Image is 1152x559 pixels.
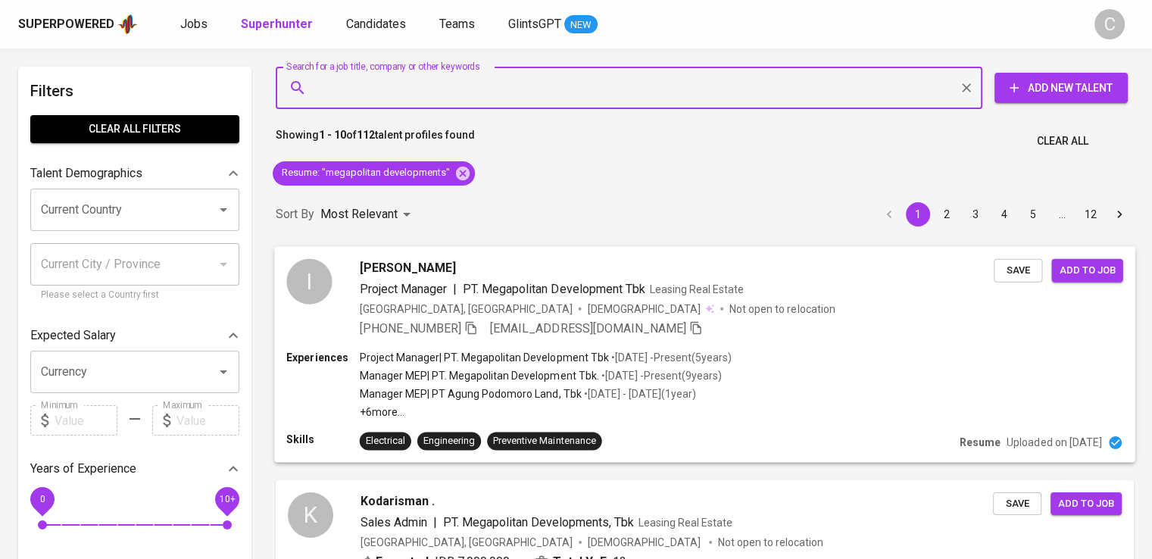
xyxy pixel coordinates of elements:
[346,15,409,34] a: Candidates
[588,301,703,316] span: [DEMOGRAPHIC_DATA]
[1037,132,1088,151] span: Clear All
[30,115,239,143] button: Clear All filters
[1051,492,1122,516] button: Add to job
[508,17,561,31] span: GlintsGPT
[319,129,346,141] b: 1 - 10
[875,202,1134,226] nav: pagination navigation
[286,258,332,304] div: I
[276,205,314,223] p: Sort By
[366,434,405,448] div: Electrical
[320,205,398,223] p: Most Relevant
[609,349,732,364] p: • [DATE] - Present ( 5 years )
[213,361,234,383] button: Open
[963,202,988,226] button: Go to page 3
[320,201,416,229] div: Most Relevant
[30,79,239,103] h6: Filters
[286,349,359,364] p: Experiences
[1021,202,1045,226] button: Go to page 5
[718,535,823,550] p: Not open to relocation
[1094,9,1125,39] div: C
[273,166,459,180] span: Resume : "megapolitan developments"
[423,434,475,448] div: Engineering
[453,279,457,298] span: |
[39,494,45,504] span: 0
[360,301,573,316] div: [GEOGRAPHIC_DATA], [GEOGRAPHIC_DATA]
[564,17,598,33] span: NEW
[357,129,375,141] b: 112
[180,17,208,31] span: Jobs
[508,15,598,34] a: GlintsGPT NEW
[288,492,333,538] div: K
[276,247,1134,462] a: I[PERSON_NAME]Project Manager|PT. Megapolitan Development TbkLeasing Real Estate[GEOGRAPHIC_DATA]...
[360,368,599,383] p: Manager MEP | PT. Megapolitan Development Tbk.
[1007,435,1101,450] p: Uploaded on [DATE]
[439,15,478,34] a: Teams
[1001,261,1035,279] span: Save
[360,404,732,420] p: +6 more ...
[935,202,959,226] button: Go to page 2
[41,288,229,303] p: Please select a Country first
[18,13,138,36] a: Superpoweredapp logo
[30,320,239,351] div: Expected Salary
[30,326,116,345] p: Expected Salary
[360,281,447,295] span: Project Manager
[55,405,117,436] input: Value
[346,17,406,31] span: Candidates
[117,13,138,36] img: app logo
[439,17,475,31] span: Teams
[241,15,316,34] a: Superhunter
[729,301,835,316] p: Not open to relocation
[463,281,645,295] span: PT. Megapolitan Development Tbk
[219,494,235,504] span: 10+
[42,120,227,139] span: Clear All filters
[1051,258,1122,282] button: Add to job
[30,460,136,478] p: Years of Experience
[992,202,1016,226] button: Go to page 4
[213,199,234,220] button: Open
[993,492,1041,516] button: Save
[361,515,427,529] span: Sales Admin
[588,535,703,550] span: [DEMOGRAPHIC_DATA]
[30,454,239,484] div: Years of Experience
[443,515,634,529] span: PT. Megapolitan Developments, Tbk
[1107,202,1132,226] button: Go to next page
[493,434,595,448] div: Preventive Maintenance
[361,492,435,511] span: Kodarisman .
[994,258,1042,282] button: Save
[960,435,1001,450] p: Resume
[433,514,437,532] span: |
[638,517,732,529] span: Leasing Real Estate
[994,73,1128,103] button: Add New Talent
[906,202,930,226] button: page 1
[1079,202,1103,226] button: Go to page 12
[1058,495,1114,513] span: Add to job
[30,164,142,183] p: Talent Demographics
[18,16,114,33] div: Superpowered
[30,158,239,189] div: Talent Demographics
[360,349,609,364] p: Project Manager | PT. Megapolitan Development Tbk
[1050,207,1074,222] div: …
[176,405,239,436] input: Value
[956,77,977,98] button: Clear
[361,535,573,550] div: [GEOGRAPHIC_DATA], [GEOGRAPHIC_DATA]
[1059,261,1115,279] span: Add to job
[1001,495,1034,513] span: Save
[1007,79,1116,98] span: Add New Talent
[241,17,313,31] b: Superhunter
[1031,127,1094,155] button: Clear All
[273,161,475,186] div: Resume: "megapolitan developments"
[582,386,696,401] p: • [DATE] - [DATE] ( 1 year )
[286,432,359,447] p: Skills
[180,15,211,34] a: Jobs
[360,320,461,335] span: [PHONE_NUMBER]
[650,283,744,295] span: Leasing Real Estate
[490,320,686,335] span: [EMAIL_ADDRESS][DOMAIN_NAME]
[599,368,722,383] p: • [DATE] - Present ( 9 years )
[276,127,475,155] p: Showing of talent profiles found
[360,386,582,401] p: Manager MEP | PT Agung Podomoro Land, Tbk
[360,258,456,276] span: [PERSON_NAME]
